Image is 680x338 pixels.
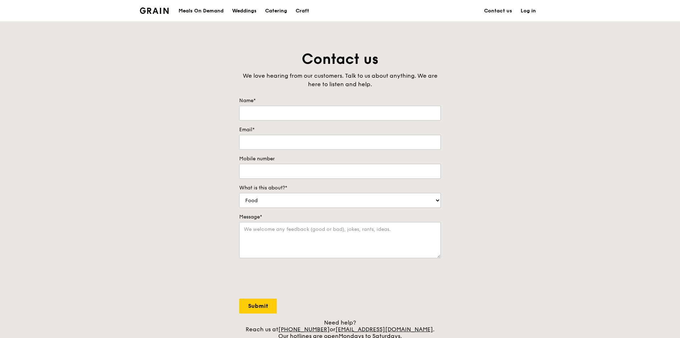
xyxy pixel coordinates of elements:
a: [PHONE_NUMBER] [278,326,330,333]
img: Grain [140,7,169,14]
div: Craft [296,0,309,22]
a: [EMAIL_ADDRESS][DOMAIN_NAME] [335,326,433,333]
a: Craft [291,0,313,22]
div: We love hearing from our customers. Talk to us about anything. We are here to listen and help. [239,72,441,89]
label: Name* [239,97,441,104]
h1: Contact us [239,50,441,69]
div: Weddings [232,0,257,22]
a: Weddings [228,0,261,22]
div: Catering [265,0,287,22]
label: Email* [239,126,441,133]
a: Catering [261,0,291,22]
label: What is this about?* [239,184,441,192]
label: Mobile number [239,155,441,162]
a: Log in [516,0,540,22]
input: Submit [239,299,277,314]
label: Message* [239,214,441,221]
iframe: reCAPTCHA [239,265,347,293]
a: Contact us [480,0,516,22]
div: Meals On Demand [179,0,224,22]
